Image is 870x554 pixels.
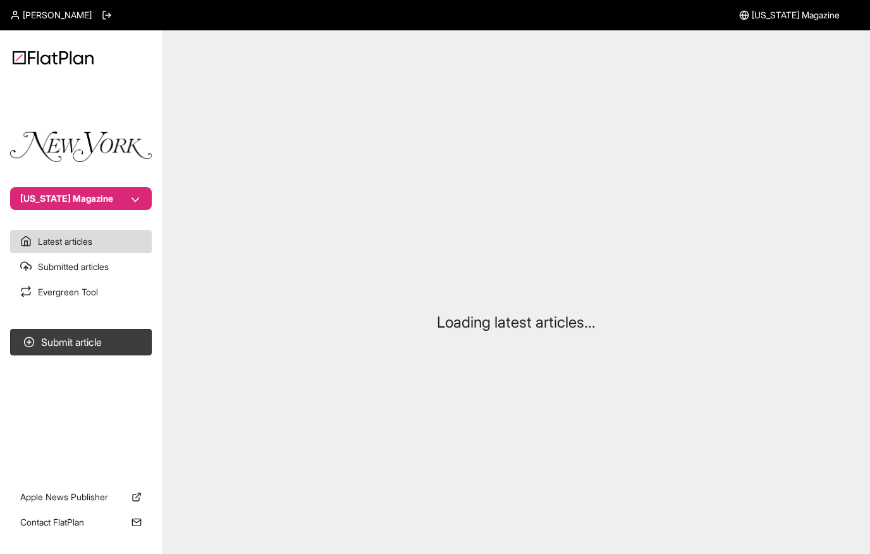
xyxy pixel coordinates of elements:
[13,51,94,65] img: Logo
[10,486,152,508] a: Apple News Publisher
[437,312,596,333] p: Loading latest articles...
[10,9,92,22] a: [PERSON_NAME]
[10,255,152,278] a: Submitted articles
[752,9,840,22] span: [US_STATE] Magazine
[10,329,152,355] button: Submit article
[10,230,152,253] a: Latest articles
[23,9,92,22] span: [PERSON_NAME]
[10,187,152,210] button: [US_STATE] Magazine
[10,281,152,304] a: Evergreen Tool
[10,511,152,534] a: Contact FlatPlan
[10,132,152,162] img: Publication Logo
